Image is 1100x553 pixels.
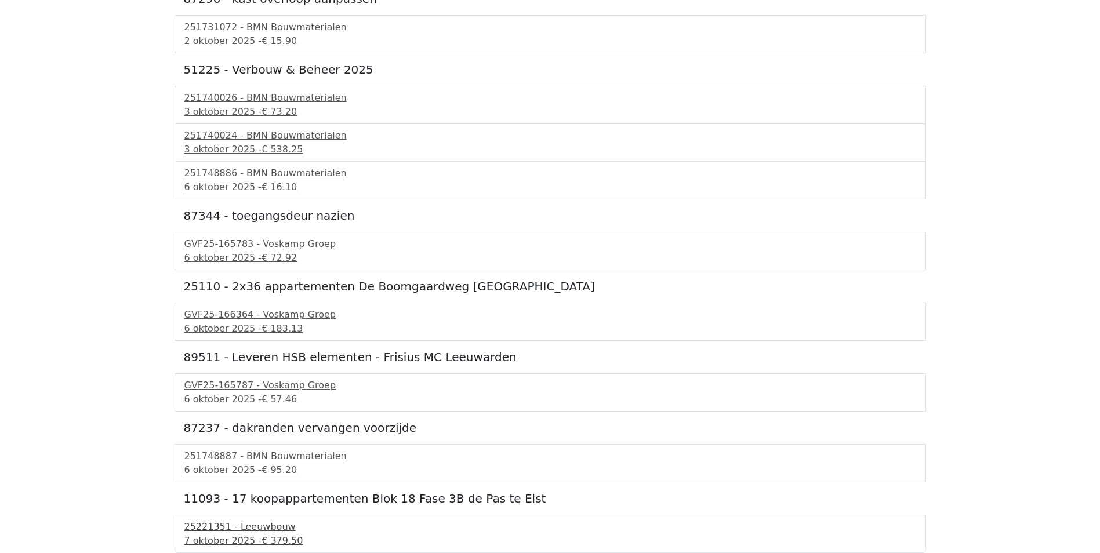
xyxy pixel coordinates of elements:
[184,449,916,477] a: 251748887 - BMN Bouwmaterialen6 oktober 2025 -€ 95.20
[262,106,297,117] span: € 73.20
[184,63,917,77] h5: 51225 - Verbouw & Beheer 2025
[184,34,916,48] div: 2 oktober 2025 -
[184,166,916,180] div: 251748886 - BMN Bouwmaterialen
[184,20,916,48] a: 251731072 - BMN Bouwmaterialen2 oktober 2025 -€ 15.90
[184,166,916,194] a: 251748886 - BMN Bouwmaterialen6 oktober 2025 -€ 16.10
[262,323,303,334] span: € 183.13
[184,180,916,194] div: 6 oktober 2025 -
[184,91,916,119] a: 251740026 - BMN Bouwmaterialen3 oktober 2025 -€ 73.20
[184,463,916,477] div: 6 oktober 2025 -
[184,129,916,143] div: 251740024 - BMN Bouwmaterialen
[184,350,917,364] h5: 89511 - Leveren HSB elementen - Frisius MC Leeuwarden
[184,20,916,34] div: 251731072 - BMN Bouwmaterialen
[184,421,917,435] h5: 87237 - dakranden vervangen voorzijde
[262,394,297,405] span: € 57.46
[184,392,916,406] div: 6 oktober 2025 -
[184,209,917,223] h5: 87344 - toegangsdeur nazien
[184,379,916,406] a: GVF25-165787 - Voskamp Groep6 oktober 2025 -€ 57.46
[184,129,916,157] a: 251740024 - BMN Bouwmaterialen3 oktober 2025 -€ 538.25
[262,144,303,155] span: € 538.25
[184,492,917,505] h5: 11093 - 17 koopappartementen Blok 18 Fase 3B de Pas te Elst
[262,464,297,475] span: € 95.20
[184,449,916,463] div: 251748887 - BMN Bouwmaterialen
[184,143,916,157] div: 3 oktober 2025 -
[184,279,917,293] h5: 25110 - 2x36 appartementen De Boomgaardweg [GEOGRAPHIC_DATA]
[262,35,297,46] span: € 15.90
[184,251,916,265] div: 6 oktober 2025 -
[184,308,916,336] a: GVF25-166364 - Voskamp Groep6 oktober 2025 -€ 183.13
[184,534,916,548] div: 7 oktober 2025 -
[184,322,916,336] div: 6 oktober 2025 -
[184,91,916,105] div: 251740026 - BMN Bouwmaterialen
[184,520,916,548] a: 25221351 - Leeuwbouw7 oktober 2025 -€ 379.50
[262,535,303,546] span: € 379.50
[262,181,297,192] span: € 16.10
[184,308,916,322] div: GVF25-166364 - Voskamp Groep
[184,105,916,119] div: 3 oktober 2025 -
[184,237,916,265] a: GVF25-165783 - Voskamp Groep6 oktober 2025 -€ 72.92
[184,379,916,392] div: GVF25-165787 - Voskamp Groep
[184,520,916,534] div: 25221351 - Leeuwbouw
[262,252,297,263] span: € 72.92
[184,237,916,251] div: GVF25-165783 - Voskamp Groep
